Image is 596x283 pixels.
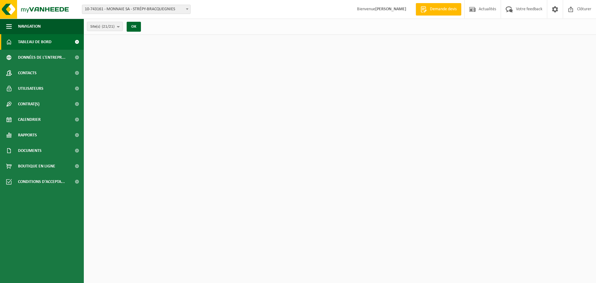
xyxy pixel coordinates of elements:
[18,50,65,65] span: Données de l'entrepr...
[375,7,406,11] strong: [PERSON_NAME]
[90,22,115,31] span: Site(s)
[18,34,52,50] span: Tableau de bord
[18,96,39,112] span: Contrat(s)
[82,5,190,14] span: 10-743161 - MONNAIE SA - STRÉPY-BRACQUEGNIES
[18,143,42,158] span: Documents
[18,19,41,34] span: Navigation
[18,65,37,81] span: Contacts
[127,22,141,32] button: OK
[18,174,65,189] span: Conditions d'accepta...
[18,158,55,174] span: Boutique en ligne
[102,25,115,29] count: (21/21)
[18,81,43,96] span: Utilisateurs
[82,5,191,14] span: 10-743161 - MONNAIE SA - STRÉPY-BRACQUEGNIES
[87,22,123,31] button: Site(s)(21/21)
[428,6,458,12] span: Demande devis
[18,112,41,127] span: Calendrier
[18,127,37,143] span: Rapports
[416,3,461,16] a: Demande devis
